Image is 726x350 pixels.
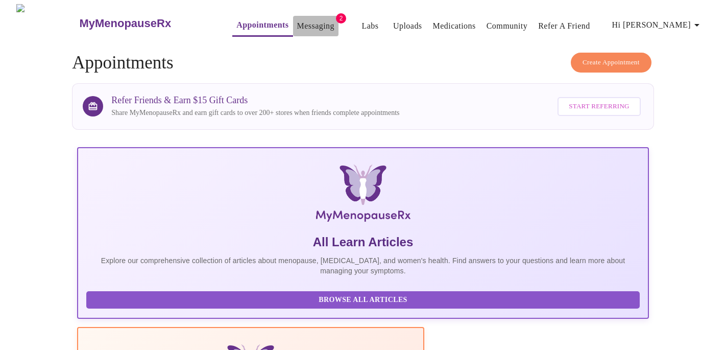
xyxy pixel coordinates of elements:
span: Start Referring [569,101,629,112]
h3: Refer Friends & Earn $15 Gift Cards [111,95,399,106]
button: Community [482,16,532,36]
button: Browse All Articles [86,291,639,309]
p: Share MyMenopauseRx and earn gift cards to over 200+ stores when friends complete appointments [111,108,399,118]
a: Medications [433,19,476,33]
button: Uploads [389,16,426,36]
a: MyMenopauseRx [78,6,212,41]
a: Uploads [393,19,422,33]
button: Labs [354,16,386,36]
button: Refer a Friend [534,16,594,36]
button: Hi [PERSON_NAME] [608,15,707,35]
h4: Appointments [72,53,654,73]
a: Start Referring [555,92,643,121]
span: Hi [PERSON_NAME] [612,18,703,32]
span: 2 [336,13,346,24]
a: Refer a Friend [538,19,590,33]
button: Create Appointment [571,53,651,73]
a: Messaging [297,19,334,33]
a: Browse All Articles [86,295,642,304]
span: Create Appointment [583,57,640,68]
h3: MyMenopauseRx [79,17,171,30]
a: Labs [362,19,379,33]
h5: All Learn Articles [86,234,639,250]
button: Messaging [293,16,338,36]
a: Appointments [236,18,288,32]
button: Medications [429,16,480,36]
a: Community [487,19,528,33]
button: Start Referring [558,97,640,116]
span: Browse All Articles [96,294,629,307]
img: MyMenopauseRx Logo [16,4,78,42]
img: MyMenopauseRx Logo [172,165,553,226]
p: Explore our comprehensive collection of articles about menopause, [MEDICAL_DATA], and women's hea... [86,255,639,276]
button: Appointments [232,15,293,37]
